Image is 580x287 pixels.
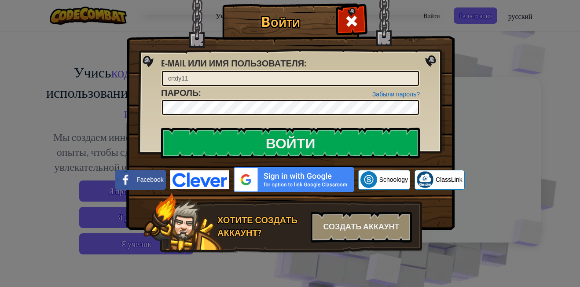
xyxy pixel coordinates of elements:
span: Пароль [161,87,198,99]
div: Создать аккаунт [311,212,412,243]
img: clever-logo-blue.png [170,170,229,189]
a: Забыли пароль? [372,91,420,98]
input: Войти [161,128,420,158]
img: facebook_small.png [117,171,134,188]
img: schoology.png [360,171,377,188]
img: classlink-logo-small.png [417,171,433,188]
span: ClassLink [436,175,463,184]
h1: Войти [224,14,337,29]
span: E-mail или имя пользователя [161,57,304,69]
label: : [161,57,306,70]
img: gplus_sso_button2.svg [234,167,354,192]
span: Schoology [379,175,408,184]
span: Facebook [136,175,163,184]
label: : [161,87,201,99]
div: Хотите создать аккаунт? [217,214,305,239]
